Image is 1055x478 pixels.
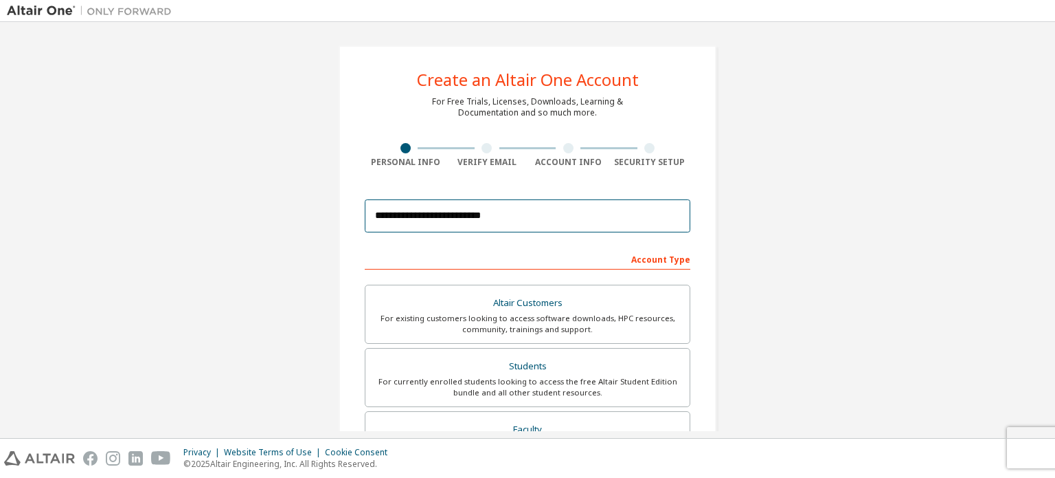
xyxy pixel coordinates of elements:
div: Website Terms of Use [224,447,325,458]
div: Account Info [527,157,609,168]
img: altair_logo.svg [4,451,75,466]
img: linkedin.svg [128,451,143,466]
img: Altair One [7,4,179,18]
div: Privacy [183,447,224,458]
div: Altair Customers [374,294,681,313]
img: facebook.svg [83,451,98,466]
div: For currently enrolled students looking to access the free Altair Student Edition bundle and all ... [374,376,681,398]
div: Students [374,357,681,376]
div: Create an Altair One Account [417,72,639,88]
div: Cookie Consent [325,447,396,458]
img: youtube.svg [151,451,171,466]
img: instagram.svg [106,451,120,466]
p: © 2025 Altair Engineering, Inc. All Rights Reserved. [183,458,396,470]
div: Account Type [365,248,690,270]
div: For Free Trials, Licenses, Downloads, Learning & Documentation and so much more. [432,96,623,118]
div: Verify Email [446,157,528,168]
div: Security Setup [609,157,691,168]
div: For existing customers looking to access software downloads, HPC resources, community, trainings ... [374,313,681,335]
div: Faculty [374,420,681,439]
div: Personal Info [365,157,446,168]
